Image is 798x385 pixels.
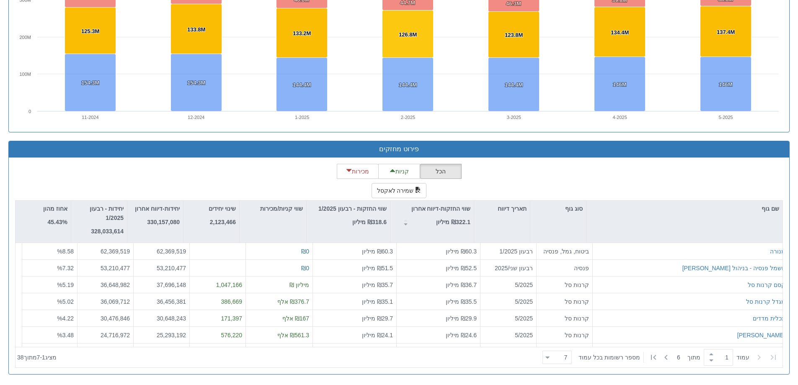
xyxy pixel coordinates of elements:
font: % [57,264,62,271]
font: ₪51.5 מיליון [362,264,393,271]
font: קסם קרנות סל [748,281,785,288]
font: % [57,331,62,338]
font: ₪561.3 אלף [277,331,309,338]
button: מגדל קרנות סל [746,297,785,305]
font: שינוי יחידים [209,205,236,212]
font: ₪35.7 מיליון [362,281,393,288]
font: ₪29.7 מיליון [362,315,393,321]
font: [PERSON_NAME] [737,331,785,338]
font: 30,648,243 [157,315,186,321]
text: 200M [19,35,31,40]
font: % [57,248,62,255]
font: מתוך [24,354,37,361]
font: 4.22 [62,315,74,321]
text: 5-2025 [718,115,733,120]
font: 8.58 [62,248,74,255]
font: 53,210,477 [101,264,130,271]
font: 6 [677,354,680,361]
tspan: 144.4M [505,82,523,88]
font: 36,069,712 [101,298,130,305]
font: 2,123,466 [210,219,236,225]
font: קניות [395,168,409,175]
font: 36,648,982 [101,281,130,288]
button: קסם קרנות סל [748,280,785,289]
text: 12-2024 [188,115,204,120]
font: - [40,354,42,361]
font: 5/2025 [515,298,533,305]
font: פירוט מחזקים [379,145,418,152]
button: מנורה [770,247,785,256]
font: 5.19 [62,281,74,288]
tspan: 123.8M [505,32,523,38]
font: 386,669 [221,298,242,305]
font: 62,369,519 [157,248,186,255]
font: ₪36.7 מיליון [446,281,477,288]
font: שווי קניות/מכירות [260,205,303,212]
font: % [57,298,62,305]
font: 38 [17,354,24,361]
font: 3.48 [62,331,74,338]
font: % [57,281,62,288]
tspan: 134.4M [611,29,629,36]
tspan: 154.3M [187,80,205,86]
font: ₪60.3 מיליון [362,248,393,255]
tspan: 154.3M [81,80,99,86]
font: שמירה לאקסל [377,188,414,194]
font: 25,293,192 [157,331,186,338]
font: ₪0 [301,264,309,271]
font: 62,369,519 [101,248,130,255]
font: ₪167 אלף [282,315,309,321]
button: הכל [420,164,462,179]
button: קניות [378,164,420,179]
tspan: 46.3M [506,0,521,7]
font: ₪24.6 מיליון [446,331,477,338]
text: 100M [19,72,31,77]
font: מיליון ₪ [289,281,309,288]
tspan: 125.3M [81,28,99,34]
tspan: 126.8M [399,31,417,38]
font: ₪29.9 מיליון [446,315,477,321]
font: 1 [42,354,45,361]
font: 171,397 [221,315,242,321]
font: 5/2025 [515,281,533,288]
font: 576,220 [221,331,242,338]
font: עמוד [736,354,749,361]
font: תאריך דיווח [498,205,527,212]
font: שווי החזקות-דיווח אחרון [411,205,470,212]
font: 53,210,477 [157,264,186,271]
button: שמירה לאקסל [372,183,427,198]
font: ₪52.5 מיליון [446,264,477,271]
text: 11-2024 [82,115,98,120]
font: 37,696,148 [157,281,186,288]
font: ₪322.1 מיליון [436,219,470,225]
font: מגדל קרנות סל [746,298,785,305]
font: רבעון 1/2025 [499,248,533,255]
font: שווי החזקות - רבעון 1/2025 [318,205,387,212]
font: % [57,315,62,321]
tspan: 137.4M [717,29,735,35]
font: 30,476,846 [101,315,130,321]
font: ביטוח, גמל, פנסיה [543,248,589,255]
text: 0 [28,109,31,114]
font: שם גוף [762,205,779,212]
font: קרנות סל [565,331,589,338]
font: רבעון שני/2025 [495,264,533,271]
font: 5/2025 [515,331,533,338]
tspan: 144.4M [399,82,417,88]
text: 3-2025 [507,115,521,120]
font: ₪318.6 מיליון [352,219,387,225]
font: אחוז מהון [43,205,67,212]
text: 4-2025 [613,115,627,120]
tspan: 146M [719,81,733,88]
font: 328,033,614 [91,228,124,235]
button: חשמל פנסיה - בניהול [PERSON_NAME] [682,264,785,272]
font: הכל [436,168,446,175]
font: מכירות [352,168,369,175]
font: תכלית מדדים [753,315,785,321]
font: 1,047,166 [216,281,242,288]
font: מציג [45,354,57,361]
font: 45.43% [48,219,67,225]
button: תכלית מדדים [753,314,785,322]
text: 2-2025 [401,115,415,120]
font: 36,456,381 [157,298,186,305]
